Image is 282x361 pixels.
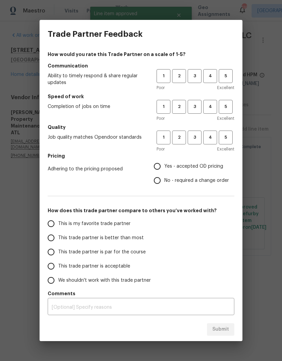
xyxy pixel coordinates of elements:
span: 3 [188,72,201,80]
span: 1 [157,72,170,80]
span: No - required a change order [164,177,229,184]
h3: Trade Partner Feedback [48,29,143,39]
span: 5 [219,72,232,80]
button: 3 [188,69,202,83]
span: 2 [173,103,185,111]
span: 4 [204,103,216,111]
button: 4 [203,131,217,144]
h4: How would you rate this Trade Partner on a scale of 1-5? [48,51,234,58]
span: Completion of jobs on time [48,103,146,110]
button: 2 [172,69,186,83]
h5: Pricing [48,152,234,159]
button: 1 [157,69,170,83]
button: 3 [188,131,202,144]
button: 5 [219,131,233,144]
span: Adhering to the pricing proposed [48,166,143,172]
button: 2 [172,100,186,114]
button: 1 [157,100,170,114]
span: 5 [219,134,232,141]
span: This trade partner is better than most [58,234,144,242]
span: 1 [157,103,170,111]
span: Excellent [217,115,234,122]
span: Job quality matches Opendoor standards [48,134,146,141]
span: 1 [157,134,170,141]
span: We shouldn't work with this trade partner [58,277,151,284]
span: Poor [157,146,165,152]
h5: Comments [48,290,234,297]
span: 5 [219,103,232,111]
h5: Speed of work [48,93,234,100]
span: This is my favorite trade partner [58,220,131,227]
h5: Quality [48,124,234,131]
span: 4 [204,134,216,141]
span: Yes - accepted OD pricing [164,163,223,170]
button: 3 [188,100,202,114]
button: 1 [157,131,170,144]
span: 2 [173,134,185,141]
span: Excellent [217,146,234,152]
span: 3 [188,103,201,111]
button: 5 [219,100,233,114]
span: Poor [157,84,165,91]
span: Ability to timely respond & share regular updates [48,73,146,86]
button: 4 [203,69,217,83]
button: 2 [172,131,186,144]
button: 5 [219,69,233,83]
h5: Communication [48,62,234,69]
button: 4 [203,100,217,114]
div: Pricing [154,159,234,188]
div: How does this trade partner compare to others you’ve worked with? [48,217,234,287]
h5: How does this trade partner compare to others you’ve worked with? [48,207,234,214]
span: 2 [173,72,185,80]
span: This trade partner is acceptable [58,263,130,270]
span: Excellent [217,84,234,91]
span: Poor [157,115,165,122]
span: This trade partner is par for the course [58,249,146,256]
span: 3 [188,134,201,141]
span: 4 [204,72,216,80]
